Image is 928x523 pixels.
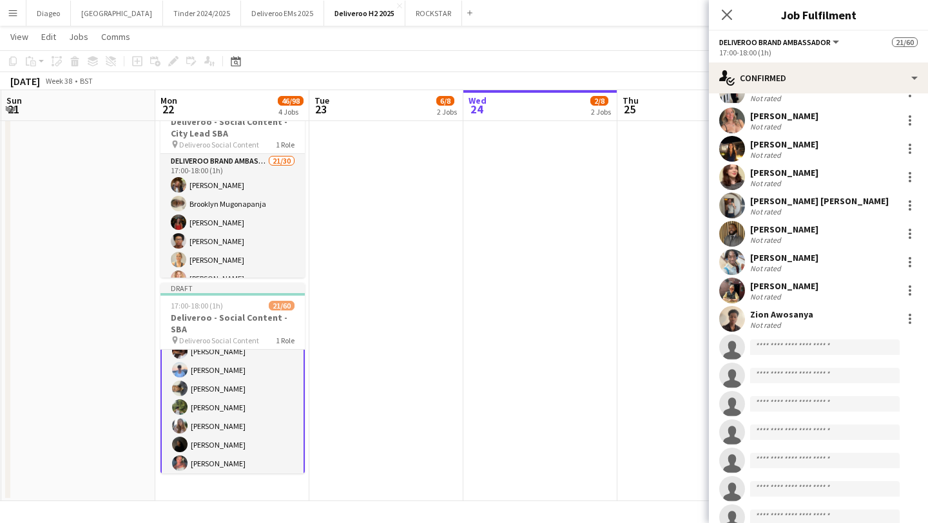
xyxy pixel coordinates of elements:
[69,31,88,43] span: Jobs
[160,87,305,278] app-job-card: Draft17:00-18:00 (1h)21/30Deliveroo - Social Content - City Lead SBA Deliveroo Social Content1 Ro...
[750,320,784,330] div: Not rated
[750,309,813,320] div: Zion Awosanya
[43,76,75,86] span: Week 38
[160,283,305,473] app-job-card: Draft17:00-18:00 (1h)21/60Deliveroo - Social Content - SBA Deliveroo Social Content1 RoleDelivero...
[36,28,61,45] a: Edit
[160,95,177,106] span: Mon
[436,96,454,106] span: 6/8
[314,95,329,106] span: Tue
[892,37,918,47] span: 21/60
[159,102,177,117] span: 22
[750,150,784,160] div: Not rated
[623,95,639,106] span: Thu
[719,37,841,47] button: Deliveroo Brand Ambassador
[467,102,487,117] span: 24
[41,31,56,43] span: Edit
[750,207,784,216] div: Not rated
[750,223,818,235] div: [PERSON_NAME]
[709,62,928,93] div: Confirmed
[71,1,163,26] button: [GEOGRAPHIC_DATA]
[469,95,487,106] span: Wed
[719,48,918,57] div: 17:00-18:00 (1h)
[719,37,831,47] span: Deliveroo Brand Ambassador
[5,102,22,117] span: 21
[10,75,40,88] div: [DATE]
[276,336,295,345] span: 1 Role
[64,28,93,45] a: Jobs
[750,235,784,245] div: Not rated
[80,76,93,86] div: BST
[269,301,295,310] span: 21/60
[96,28,135,45] a: Comms
[750,138,818,150] div: [PERSON_NAME]
[750,110,818,122] div: [PERSON_NAME]
[163,1,241,26] button: Tinder 2024/2025
[278,96,304,106] span: 46/98
[6,95,22,106] span: Sun
[750,292,784,301] div: Not rated
[750,122,784,131] div: Not rated
[750,195,889,207] div: [PERSON_NAME] [PERSON_NAME]
[324,1,405,26] button: Deliveroo H2 2025
[101,31,130,43] span: Comms
[750,93,784,103] div: Not rated
[278,107,303,117] div: 4 Jobs
[313,102,329,117] span: 23
[621,102,639,117] span: 25
[750,252,818,263] div: [PERSON_NAME]
[179,336,259,345] span: Deliveroo Social Content
[750,280,818,292] div: [PERSON_NAME]
[405,1,462,26] button: ROCKSTAR
[276,140,295,149] span: 1 Role
[709,6,928,23] h3: Job Fulfilment
[10,31,28,43] span: View
[437,107,457,117] div: 2 Jobs
[750,178,784,188] div: Not rated
[241,1,324,26] button: Deliveroo EMs 2025
[160,116,305,139] h3: Deliveroo - Social Content - City Lead SBA
[171,301,223,310] span: 17:00-18:00 (1h)
[160,312,305,335] h3: Deliveroo - Social Content - SBA
[5,28,34,45] a: View
[591,107,611,117] div: 2 Jobs
[160,283,305,293] div: Draft
[590,96,608,106] span: 2/8
[750,263,784,273] div: Not rated
[26,1,71,26] button: Diageo
[750,167,818,178] div: [PERSON_NAME]
[179,140,259,149] span: Deliveroo Social Content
